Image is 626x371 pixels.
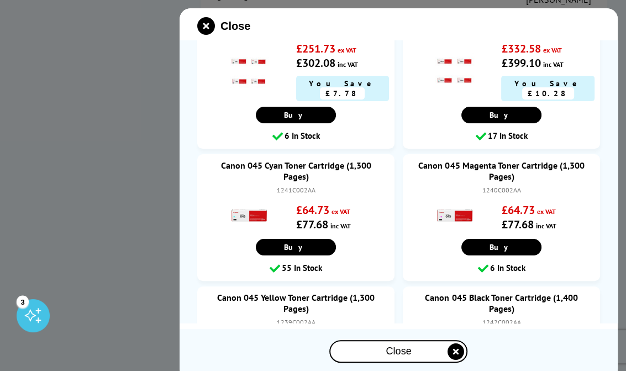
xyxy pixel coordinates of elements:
[414,185,589,196] div: 1240C002AA
[208,292,383,314] a: Canon 045 Yellow Toner Cartridge (1,300 Pages)
[197,17,250,35] button: close modal
[230,196,269,234] img: Canon 045 Cyan Toner Cartridge (1,300 Pages)
[408,129,595,143] div: 17 In Stock
[230,53,269,91] img: Canon 045 Toner Value Pack K (1,400 Pages) CMY (1,300 Pages)
[490,242,513,252] span: Buy
[414,292,589,314] a: Canon 045 Black Toner Cartridge (1,400 Pages)
[536,207,555,216] span: ex VAT
[208,317,383,328] div: 1239C002AA
[284,110,308,120] span: Buy
[17,295,29,307] div: 3
[330,222,351,230] span: inc VAT
[203,129,389,143] div: 6 In Stock
[535,222,556,230] span: inc VAT
[203,261,389,275] div: 55 In Stock
[332,207,350,216] span: ex VAT
[338,60,358,69] span: inc VAT
[296,41,335,56] strong: £251.73
[435,196,474,234] img: Canon 045 Magenta Toner Cartridge (1,300 Pages)
[208,185,383,196] div: 1241C002AA
[386,346,411,357] span: Close
[522,87,574,100] strong: £10.28
[501,41,540,56] strong: £332.58
[296,203,329,217] strong: £64.73
[296,217,328,232] strong: £77.68
[408,261,595,275] div: 6 In Stock
[514,79,581,88] span: You Save
[284,242,308,252] span: Buy
[338,46,356,54] span: ex VAT
[501,203,534,217] strong: £64.73
[501,56,540,70] strong: £399.10
[490,110,513,120] span: Buy
[296,56,335,70] strong: £302.08
[329,340,467,363] button: close modal
[208,160,383,182] a: Canon 045 Cyan Toner Cartridge (1,300 Pages)
[320,87,365,100] strong: £7.78
[414,317,589,328] div: 1242C002AA
[414,160,589,182] a: Canon 045 Magenta Toner Cartridge (1,300 Pages)
[309,79,376,88] span: You Save
[543,60,563,69] span: inc VAT
[501,217,533,232] strong: £77.68
[220,20,250,33] span: Close
[435,53,474,91] img: Canon 045H Toner Value Pack K (2,800 Pages) CMY (2,200 Pages)
[543,46,561,54] span: ex VAT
